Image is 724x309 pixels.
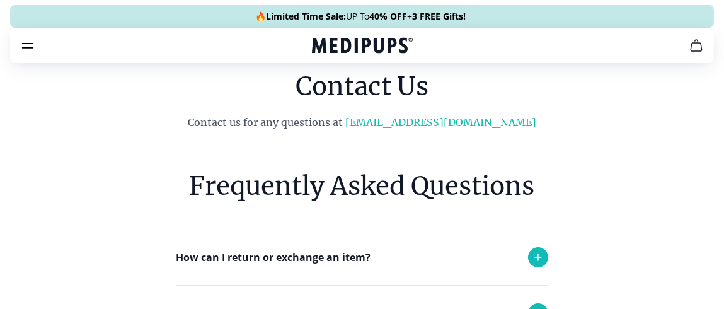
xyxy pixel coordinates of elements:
[176,168,548,204] h6: Frequently Asked Questions
[312,36,413,57] a: Medipups
[106,68,619,105] h1: Contact Us
[176,250,371,265] p: How can I return or exchange an item?
[255,10,466,23] span: 🔥 UP To +
[20,38,35,53] button: burger-menu
[345,116,536,129] a: [EMAIL_ADDRESS][DOMAIN_NAME]
[106,115,619,130] p: Contact us for any questions at
[681,30,711,61] button: cart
